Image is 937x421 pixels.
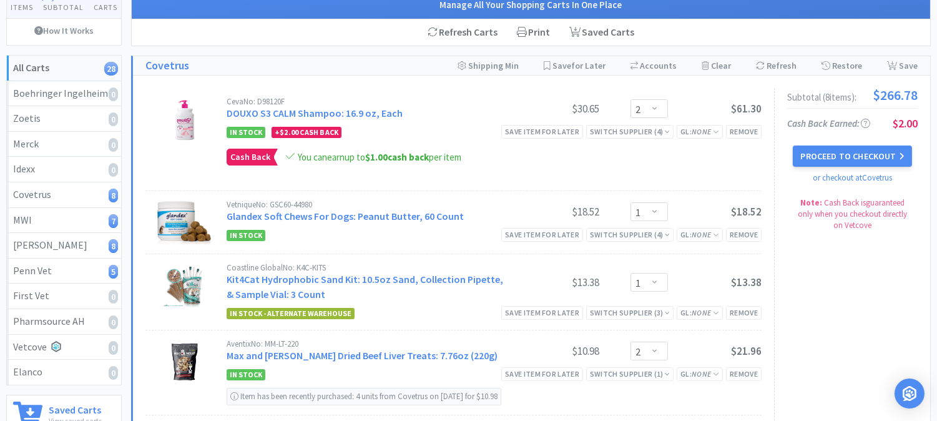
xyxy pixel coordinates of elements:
strong: Note: [800,197,822,208]
a: DOUXO S3 CALM Shampoo: 16.9 oz, Each [227,107,403,119]
div: Remove [726,125,762,138]
span: $18.52 [731,205,762,219]
i: 0 [109,87,118,101]
i: 0 [109,112,118,126]
strong: cash back [365,151,429,163]
div: $10.98 [506,344,599,359]
div: Save item for later [501,367,583,380]
div: Subtotal ( 8 item s ): [787,88,918,102]
i: None [692,308,711,317]
span: GL: [680,369,719,379]
div: Print [508,19,560,46]
div: $30.65 [506,101,599,116]
div: [PERSON_NAME] [13,237,115,254]
i: 8 [109,189,118,202]
i: 0 [109,341,118,355]
span: You can earn up to per item [298,151,461,163]
div: $13.38 [506,275,599,290]
div: First Vet [13,288,115,304]
i: 0 [109,315,118,329]
i: 0 [109,366,118,380]
span: In Stock [227,369,265,380]
div: Refresh [756,56,797,75]
h4: Subtotal [37,1,89,13]
img: df34964ed98945c9b5196f2fbd44ad92_231910.png [157,201,213,244]
h1: Covetrus [145,57,189,75]
div: Merck [13,136,115,152]
div: Remove [726,228,762,241]
div: Idexx [13,161,115,177]
span: $61.30 [731,102,762,116]
div: Vetnique No: GSC60-44980 [227,201,506,209]
div: Save [887,56,918,75]
a: Idexx0 [7,157,121,182]
a: Saved Carts [560,19,644,46]
i: 28 [104,62,118,76]
i: None [692,230,711,239]
h4: Carts [90,1,121,13]
span: GL: [680,308,719,317]
div: Accounts [630,56,677,75]
span: Save for Later [552,60,606,71]
i: None [692,127,711,136]
span: GL: [680,127,719,136]
a: MWI7 [7,208,121,234]
i: 7 [109,214,118,228]
div: Pharmsource AH [13,314,115,330]
div: $18.52 [506,204,599,219]
i: 5 [109,265,118,279]
i: 0 [109,290,118,304]
div: Switch Supplier ( 3 ) [590,307,670,319]
a: Kit4Cat Hydrophobic Sand Kit: 10.5oz Sand, Collection Pipette, & Sample Vial: 3 Count [227,273,503,300]
i: 0 [109,163,118,177]
span: $2.00 [280,127,298,137]
div: Boehringer Ingelheim [13,86,115,102]
img: 5ef1a1c0f6924c64b5042b9d2bb47f9d_545231.png [163,340,207,384]
i: None [692,369,711,379]
div: Restore [822,56,862,75]
a: Max and [PERSON_NAME] Dried Beef Liver Treats: 7.76oz (220g) [227,349,498,362]
img: 958ffd4ad7f147febef31e00bcb80033_35198.png [163,264,207,307]
div: Vetcove [13,339,115,355]
div: Switch Supplier ( 4 ) [590,126,670,137]
a: or checkout at Covetrus [813,172,892,183]
div: Open Intercom Messenger [895,379,925,409]
a: [PERSON_NAME]8 [7,233,121,259]
div: Aventix No: MM-LT-220 [227,340,506,348]
img: 123c033b2e6d4da08fae1bdf97fd51f8_399036.png [168,97,201,141]
a: Pharmsource AH0 [7,309,121,335]
span: $13.38 [731,275,762,289]
a: How It Works [7,19,121,42]
div: Save item for later [501,306,583,319]
div: + Cash Back [272,127,341,138]
div: Elanco [13,364,115,380]
a: First Vet0 [7,284,121,309]
span: Cash Back [227,149,273,165]
button: Proceed to Checkout [793,146,911,167]
div: Item has been recently purchased: 4 units from Covetrus on [DATE] for $10.98 [227,388,501,405]
div: Switch Supplier ( 4 ) [590,229,670,240]
span: Cash Back Earned : [787,117,870,129]
div: Clear [702,56,731,75]
a: Covetrus8 [7,182,121,208]
a: Merck0 [7,132,121,157]
a: Elanco0 [7,360,121,385]
span: $266.78 [873,88,918,102]
a: Glandex Soft Chews For Dogs: Peanut Butter, 60 Count [227,210,464,222]
h4: Items [7,1,37,13]
strong: All Carts [13,61,49,74]
div: Zoetis [13,111,115,127]
i: 0 [109,138,118,152]
i: 8 [109,239,118,253]
span: $2.00 [893,116,918,131]
div: Remove [726,306,762,319]
div: MWI [13,212,115,229]
span: In Stock [227,230,265,241]
a: Boehringer Ingelheim0 [7,81,121,107]
div: Shipping Min [458,56,519,75]
a: Vetcove0 [7,335,121,360]
div: Save item for later [501,125,583,138]
div: Remove [726,367,762,380]
span: Cash Back is guaranteed only when you checkout directly on Vetcove [798,197,907,230]
a: Penn Vet5 [7,259,121,284]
